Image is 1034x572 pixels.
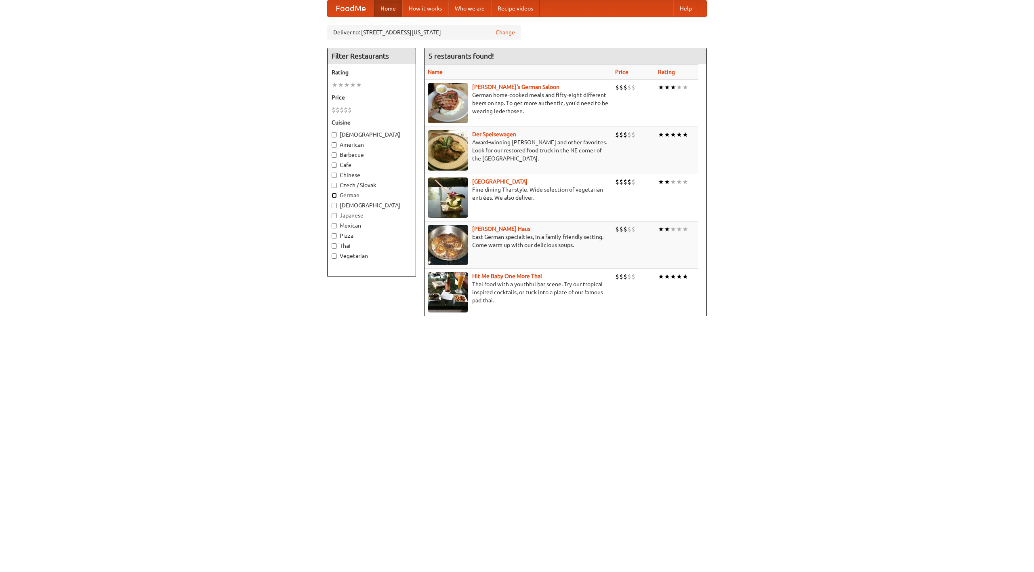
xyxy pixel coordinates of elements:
a: How it works [402,0,448,17]
li: $ [615,83,619,92]
label: Chinese [332,171,412,179]
li: $ [615,225,619,234]
li: $ [344,106,348,114]
a: Who we are [448,0,491,17]
li: ★ [350,80,356,89]
li: ★ [676,130,682,139]
li: $ [615,177,619,186]
li: ★ [332,80,338,89]
li: $ [615,272,619,281]
li: $ [627,83,631,92]
li: ★ [658,83,664,92]
label: Cafe [332,161,412,169]
li: ★ [356,80,362,89]
li: ★ [658,225,664,234]
img: babythai.jpg [428,272,468,312]
a: Hit Me Baby One More Thai [472,273,542,279]
li: ★ [664,272,670,281]
p: Fine dining Thai-style. Wide selection of vegetarian entrées. We also deliver. [428,186,609,202]
li: $ [627,177,631,186]
li: $ [619,83,623,92]
li: $ [627,130,631,139]
li: ★ [670,83,676,92]
li: ★ [670,130,676,139]
label: Barbecue [332,151,412,159]
li: $ [631,272,635,281]
li: $ [623,272,627,281]
input: American [332,142,337,148]
input: [DEMOGRAPHIC_DATA] [332,203,337,208]
li: ★ [670,225,676,234]
li: ★ [682,225,688,234]
h5: Cuisine [332,118,412,127]
li: ★ [670,272,676,281]
input: Barbecue [332,152,337,158]
label: American [332,141,412,149]
li: $ [619,177,623,186]
li: ★ [682,130,688,139]
a: Help [673,0,698,17]
a: Der Speisewagen [472,131,516,137]
img: speisewagen.jpg [428,130,468,171]
h5: Price [332,93,412,101]
h5: Rating [332,68,412,76]
li: $ [631,225,635,234]
li: $ [627,225,631,234]
li: $ [627,272,631,281]
input: Chinese [332,173,337,178]
li: ★ [670,177,676,186]
li: $ [615,130,619,139]
input: Pizza [332,233,337,239]
li: $ [619,225,623,234]
li: $ [348,106,352,114]
li: ★ [664,225,670,234]
li: ★ [664,177,670,186]
li: ★ [676,272,682,281]
li: $ [631,130,635,139]
label: Mexican [332,222,412,230]
input: Mexican [332,223,337,228]
a: Home [374,0,402,17]
a: FoodMe [328,0,374,17]
a: Name [428,69,443,75]
li: $ [336,106,340,114]
input: Vegetarian [332,253,337,259]
label: German [332,191,412,199]
label: Vegetarian [332,252,412,260]
p: German home-cooked meals and fifty-eight different beers on tap. To get more authentic, you'd nee... [428,91,609,115]
li: ★ [658,272,664,281]
img: esthers.jpg [428,83,468,123]
b: [PERSON_NAME]'s German Saloon [472,84,559,90]
li: ★ [658,130,664,139]
li: $ [332,106,336,114]
li: ★ [682,83,688,92]
a: [PERSON_NAME] Haus [472,226,530,232]
li: ★ [676,177,682,186]
li: $ [623,83,627,92]
li: $ [631,83,635,92]
a: [GEOGRAPHIC_DATA] [472,178,528,185]
li: ★ [338,80,344,89]
input: Cafe [332,163,337,168]
input: German [332,193,337,198]
li: ★ [682,177,688,186]
li: $ [623,177,627,186]
label: [DEMOGRAPHIC_DATA] [332,131,412,139]
label: Czech / Slovak [332,181,412,189]
label: Japanese [332,211,412,220]
li: $ [623,130,627,139]
input: [DEMOGRAPHIC_DATA] [332,132,337,137]
label: [DEMOGRAPHIC_DATA] [332,201,412,209]
li: ★ [658,177,664,186]
input: Japanese [332,213,337,218]
label: Thai [332,242,412,250]
li: $ [631,177,635,186]
li: $ [619,272,623,281]
li: $ [619,130,623,139]
p: East German specialties, in a family-friendly setting. Come warm up with our delicious soups. [428,233,609,249]
label: Pizza [332,232,412,240]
